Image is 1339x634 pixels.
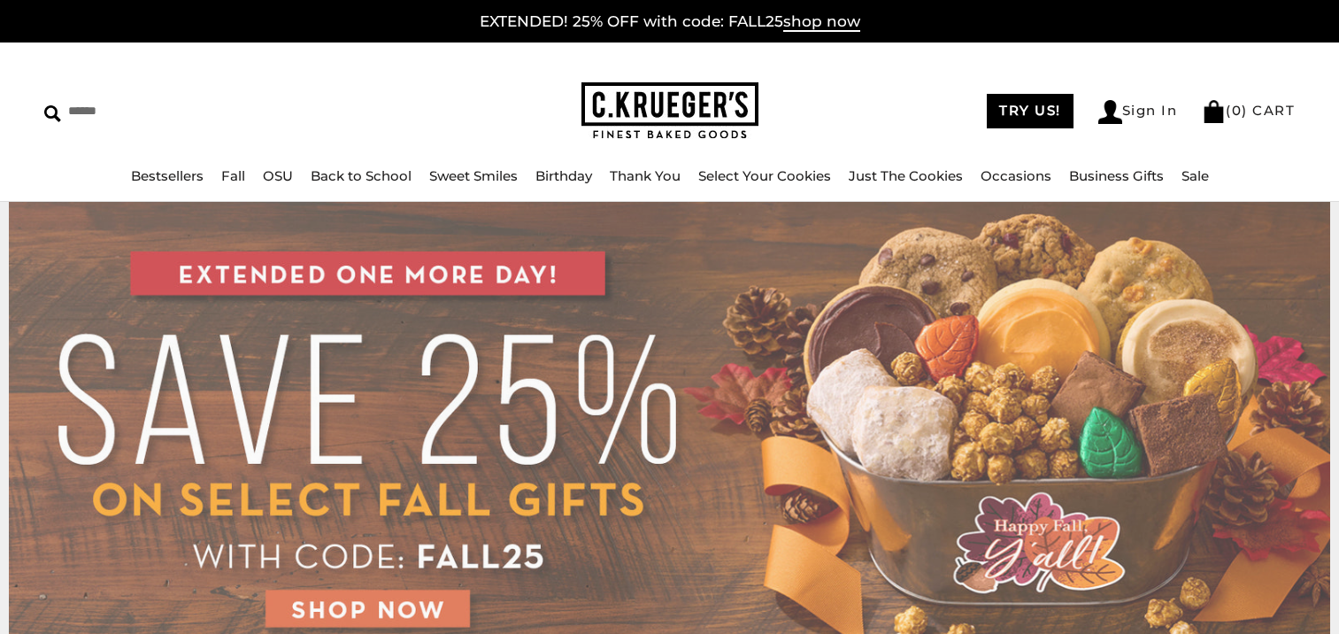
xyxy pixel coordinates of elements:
span: shop now [783,12,860,32]
a: Thank You [610,167,681,184]
input: Search [44,97,341,125]
img: Bag [1202,100,1226,123]
a: Business Gifts [1069,167,1164,184]
img: Account [1098,100,1122,124]
a: Select Your Cookies [698,167,831,184]
a: Sweet Smiles [429,167,518,184]
a: Back to School [311,167,412,184]
a: Sign In [1098,100,1178,124]
img: Search [44,105,61,122]
a: TRY US! [987,94,1074,128]
a: Birthday [535,167,592,184]
img: C.KRUEGER'S [581,82,758,140]
a: OSU [263,167,293,184]
a: EXTENDED! 25% OFF with code: FALL25shop now [480,12,860,32]
a: Just The Cookies [849,167,963,184]
span: 0 [1232,102,1243,119]
a: Occasions [981,167,1051,184]
a: Sale [1181,167,1209,184]
a: Fall [221,167,245,184]
a: (0) CART [1202,102,1295,119]
a: Bestsellers [131,167,204,184]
